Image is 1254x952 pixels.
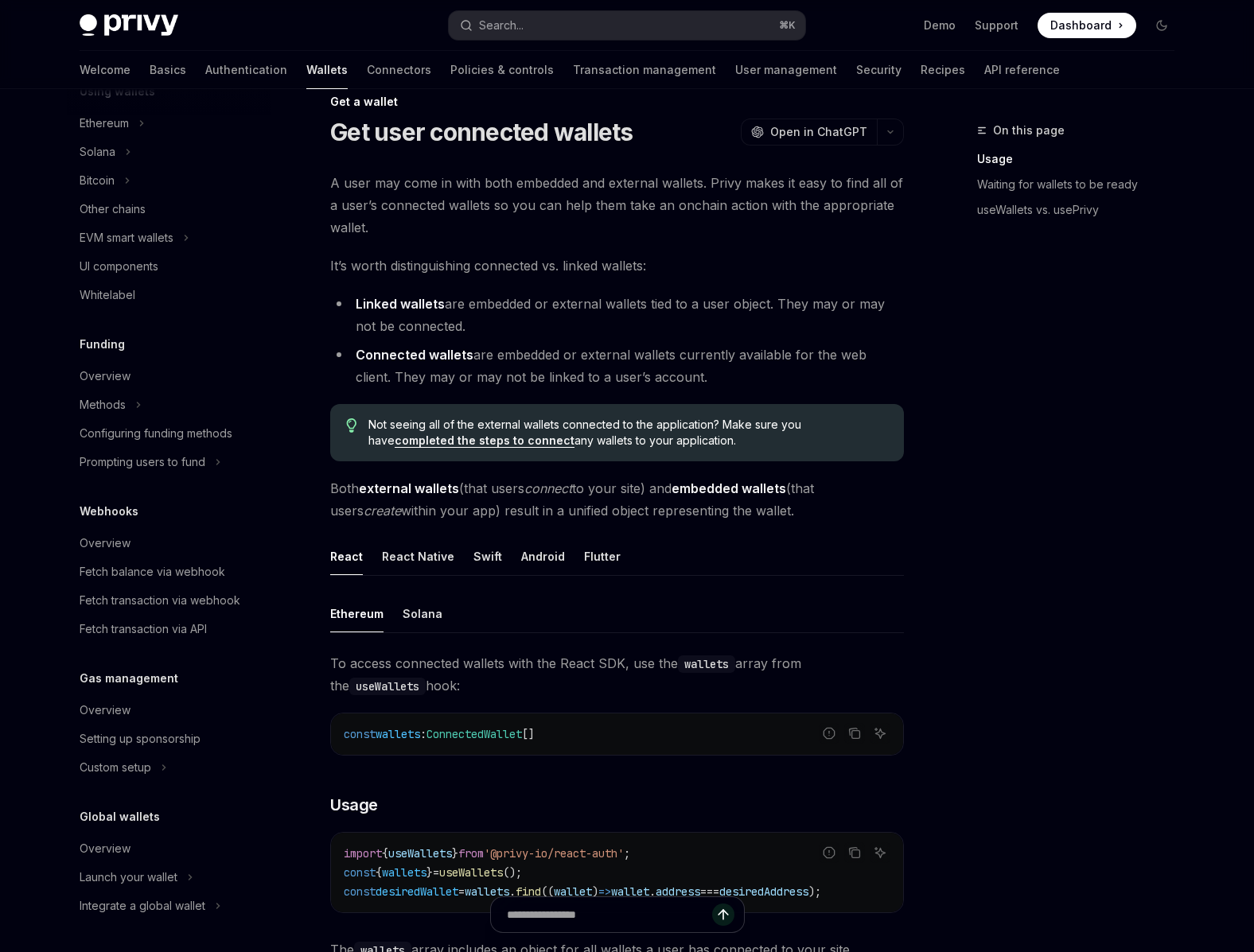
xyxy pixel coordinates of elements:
[376,865,382,880] span: {
[426,727,522,741] span: ConnectedWallet
[80,114,129,133] div: Ethereum
[80,502,138,521] h5: Webhooks
[67,166,271,195] button: Toggle Bitcoin section
[330,538,363,575] div: React
[67,863,271,892] button: Toggle Launch your wallet section
[80,701,130,720] div: Overview
[507,897,712,932] input: Ask a question...
[306,51,348,89] a: Wallets
[67,195,271,223] a: Other chains
[330,255,904,277] span: It’s worth distinguishing connected vs. linked wallets:
[458,846,484,861] span: from
[80,171,115,190] div: Bitcoin
[67,615,271,643] a: Fetch transaction via API
[977,197,1187,223] a: useWallets vs. usePrivy
[1050,17,1112,33] span: Dashboard
[67,281,271,309] a: Whitelabel
[67,725,271,753] a: Setting up sponsorship
[356,347,473,363] strong: Connected wallets
[388,846,452,861] span: useWallets
[382,846,388,861] span: {
[330,652,904,697] span: To access connected wallets with the React SDK, use the array from the hook:
[473,538,502,575] div: Swift
[80,562,225,581] div: Fetch balance via webhook
[67,419,271,448] a: Configuring funding methods
[67,586,271,615] a: Fetch transaction via webhook
[67,109,271,138] button: Toggle Ethereum section
[80,669,178,688] h5: Gas management
[67,834,271,863] a: Overview
[80,807,160,826] h5: Global wallets
[509,884,516,899] span: .
[80,51,130,89] a: Welcome
[541,884,554,899] span: ((
[426,865,433,880] span: }
[330,293,904,337] li: are embedded or external wallets tied to a user object. They may or may not be connected.
[844,842,865,863] button: Copy the contents from the code block
[844,723,865,744] button: Copy the contents from the code block
[67,558,271,586] a: Fetch balance via webhook
[80,200,146,219] div: Other chains
[80,620,207,639] div: Fetch transaction via API
[819,723,839,744] button: Report incorrect code
[554,884,592,899] span: wallet
[452,846,458,861] span: }
[700,884,719,899] span: ===
[80,534,130,553] div: Overview
[719,884,808,899] span: desiredAddress
[592,884,598,899] span: )
[779,19,796,32] span: ⌘ K
[205,51,287,89] a: Authentication
[349,678,426,695] code: useWallets
[67,362,271,391] a: Overview
[484,846,624,861] span: '@privy-io/react-auth'
[975,17,1018,33] a: Support
[521,538,565,575] div: Android
[573,51,716,89] a: Transaction management
[611,884,649,899] span: wallet
[330,344,904,388] li: are embedded or external wallets currently available for the web client. They may or may not be l...
[420,727,426,741] span: :
[977,172,1187,197] a: Waiting for wallets to be ready
[584,538,621,575] div: Flutter
[346,418,357,433] svg: Tip
[921,51,965,89] a: Recipes
[67,529,271,558] a: Overview
[80,729,201,748] div: Setting up sponsorship
[649,884,656,899] span: .
[382,865,426,880] span: wallets
[80,286,135,305] div: Whitelabel
[150,51,186,89] a: Basics
[403,595,442,632] div: Solana
[344,884,376,899] span: const
[67,696,271,725] a: Overview
[368,417,888,449] span: Not seeing all of the external wallets connected to the application? Make sure you have any walle...
[344,865,376,880] span: const
[433,865,439,880] span: =
[524,480,572,496] em: connect
[80,395,126,414] div: Methods
[80,758,151,777] div: Custom setup
[376,884,458,899] span: desiredWallet
[80,142,115,161] div: Solana
[344,727,376,741] span: const
[367,51,431,89] a: Connectors
[465,884,509,899] span: wallets
[80,14,178,37] img: dark logo
[364,503,401,519] em: create
[67,138,271,166] button: Toggle Solana section
[67,892,271,920] button: Toggle Integrate a global wallet section
[359,480,459,496] strong: external wallets
[80,257,158,276] div: UI components
[624,846,630,861] span: ;
[330,794,378,816] span: Usage
[503,865,522,880] span: ();
[395,433,574,448] a: completed the steps to connect
[984,51,1060,89] a: API reference
[330,118,633,146] h1: Get user connected wallets
[808,884,821,899] span: );
[870,842,890,863] button: Ask AI
[80,228,173,247] div: EVM smart wallets
[330,94,904,110] div: Get a wallet
[449,11,805,40] button: Open search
